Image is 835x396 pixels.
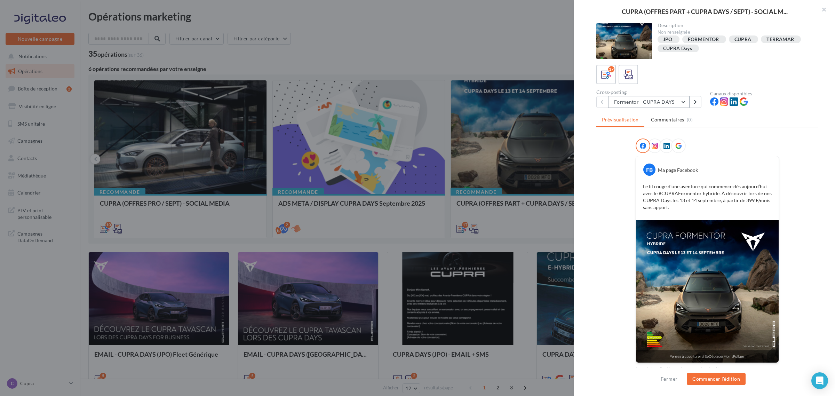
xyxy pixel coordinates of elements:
div: Ma page Facebook [658,167,698,174]
div: Open Intercom Messenger [811,372,828,389]
button: Fermer [658,375,680,383]
div: Non renseignée [658,29,813,35]
div: Cross-posting [596,90,705,95]
div: CUPRA Days [663,46,692,51]
p: Le fil rouge d’une aventure qui commence dès aujourd’hui avec le #CUPRAFormentor hybride. À décou... [643,183,772,211]
div: La prévisualisation est non-contractuelle [636,363,779,372]
span: CUPRA (OFFRES PART + CUPRA DAYS / SEPT) - SOCIAL M... [622,8,788,15]
span: (0) [687,117,693,122]
div: 17 [608,66,614,72]
button: Formentor - CUPRA DAYS [608,96,690,108]
span: Commentaires [651,116,684,123]
div: JPO [663,37,673,42]
div: FB [643,164,655,176]
div: Description [658,23,813,28]
button: Commencer l'édition [687,373,746,385]
div: CUPRA [734,37,751,42]
div: Canaux disponibles [710,91,818,96]
div: FORMENTOR [688,37,719,42]
div: TERRAMAR [766,37,794,42]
